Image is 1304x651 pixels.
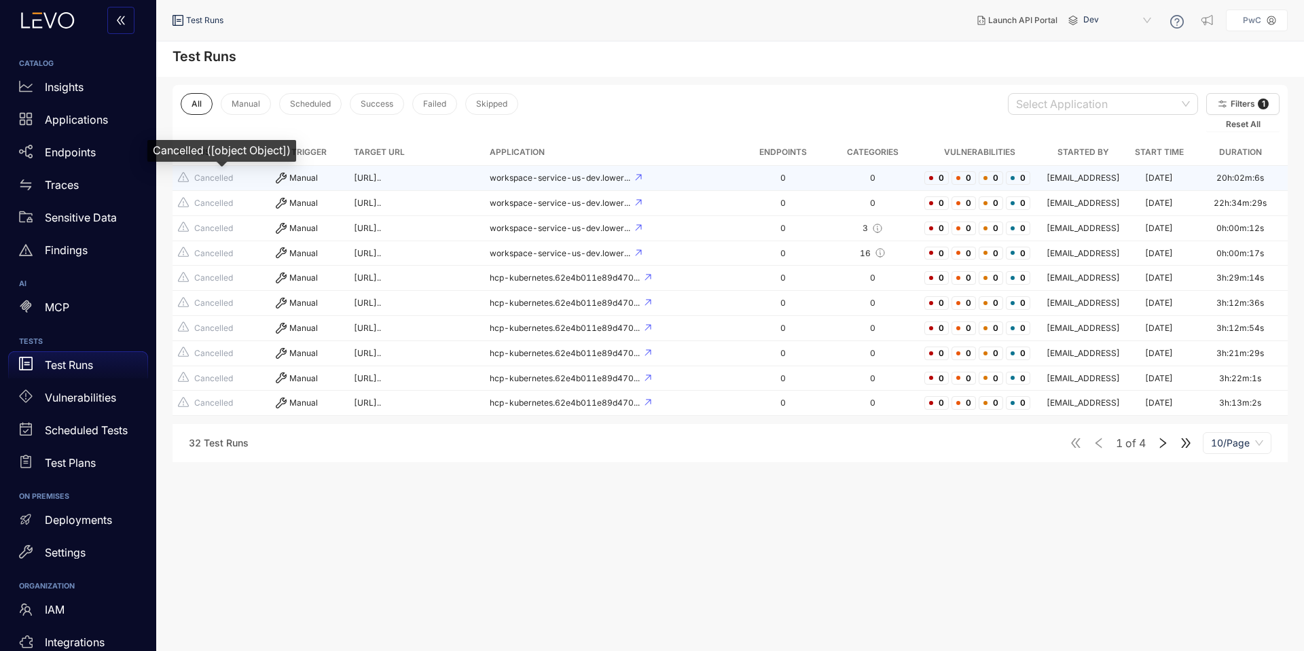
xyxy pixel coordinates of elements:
p: Insights [45,81,84,93]
span: hcp-kubernetes.62e4b011e89d470... [490,323,642,333]
a: Scheduled Tests [8,417,148,449]
span: 0 [924,271,949,285]
span: 0 [1006,296,1030,310]
span: hcp-kubernetes.62e4b011e89d470... [490,272,642,283]
td: [EMAIL_ADDRESS] [1041,366,1125,391]
div: [DATE] [1145,374,1173,383]
td: 0h:00m:12s [1193,216,1288,241]
span: hcp-kubernetes.62e4b011e89d470... [490,398,642,408]
a: Applications [8,106,148,139]
span: double-right [1180,437,1192,449]
span: 0 [1006,321,1030,335]
div: 0 [745,374,820,383]
button: Failed [412,93,457,115]
span: 0 [979,396,1003,410]
span: 0 [952,222,976,235]
td: [EMAIL_ADDRESS] [1041,391,1125,416]
h6: ORGANIZATION [19,582,137,591]
td: [EMAIL_ADDRESS] [1041,291,1125,316]
th: Application [484,139,740,166]
span: 0 [1006,396,1030,410]
th: Trigger [270,139,348,166]
div: Manual [276,173,343,183]
span: workspace-service-us-dev.lower... [490,198,632,208]
span: 10/Page [1211,433,1263,453]
span: [URL].. [354,223,381,233]
span: Cancelled [194,398,233,408]
span: 0 [952,321,976,335]
span: 32 Test Runs [189,437,249,448]
a: Endpoints [8,139,148,171]
span: 0 [924,222,949,235]
div: [DATE] [1145,198,1173,208]
span: 0 [979,171,1003,185]
div: [DATE] [1145,298,1173,308]
td: [EMAIL_ADDRESS] [1041,241,1125,266]
span: [URL].. [354,398,381,408]
span: 0 [1006,347,1030,360]
td: [EMAIL_ADDRESS] [1041,316,1125,341]
div: Manual [276,372,343,383]
h6: ON PREMISES [19,493,137,501]
span: right [1157,437,1169,449]
span: 0 [924,396,949,410]
span: 4 [1139,437,1146,449]
span: Cancelled [194,273,233,283]
td: 3h:13m:2s [1193,391,1288,416]
button: Scheduled [279,93,342,115]
div: 0 [745,398,820,408]
p: Sensitive Data [45,211,117,224]
div: Manual [276,323,343,334]
div: Cancelled ([object Object]) [147,140,296,162]
span: 0 [1006,271,1030,285]
span: 0 [952,271,976,285]
span: [URL].. [354,248,381,258]
button: Filters1 [1206,93,1280,115]
div: Manual [276,298,343,309]
span: 1 [1258,99,1269,109]
div: 16 [832,247,913,258]
div: 0 [745,273,820,283]
div: Manual [276,247,343,258]
td: 3h:29m:14s [1193,266,1288,291]
div: Manual [276,398,343,408]
th: Vulnerabilities [919,139,1041,166]
a: Vulnerabilities [8,384,148,417]
span: [URL].. [354,298,381,308]
th: Target URL [348,139,484,166]
td: 3h:12m:36s [1193,291,1288,316]
td: 0h:00m:17s [1193,241,1288,266]
a: Deployments [8,506,148,539]
a: Sensitive Data [8,204,148,236]
span: Cancelled [194,374,233,383]
a: Findings [8,236,148,269]
div: 0 [745,298,820,308]
td: 3h:22m:1s [1193,366,1288,391]
div: 0 [832,173,913,183]
span: 0 [952,196,976,210]
div: 0 [832,198,913,208]
div: 0 [832,298,913,308]
div: 0 [832,349,913,358]
span: [URL].. [354,323,381,333]
span: 0 [952,247,976,260]
span: Scheduled [290,99,331,109]
span: [URL].. [354,272,381,283]
button: Manual [221,93,271,115]
h6: TESTS [19,338,137,346]
p: Applications [45,113,108,126]
span: Cancelled [194,224,233,233]
span: 0 [979,247,1003,260]
button: Success [350,93,404,115]
p: PwC [1243,16,1261,25]
span: Reset All [1226,120,1261,129]
a: MCP [8,294,148,327]
td: 20h:02m:6s [1193,166,1288,191]
button: double-left [107,7,134,34]
td: [EMAIL_ADDRESS] [1041,166,1125,191]
p: Integrations [45,636,105,648]
th: Start Time [1125,139,1193,166]
div: [DATE] [1145,349,1173,358]
span: Manual [232,99,260,109]
div: 0 [745,224,820,233]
